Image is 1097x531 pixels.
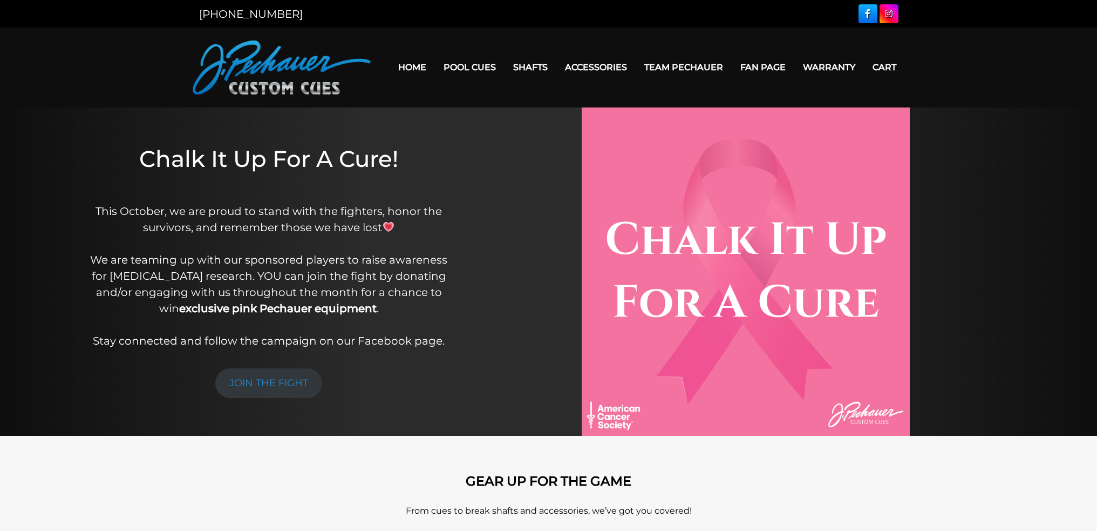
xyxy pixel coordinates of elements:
a: Home [390,53,435,81]
a: Accessories [556,53,636,81]
strong: exclusive pink Pechauer equipment [179,302,377,315]
a: JOIN THE FIGHT [215,368,322,398]
strong: GEAR UP FOR THE GAME [466,473,631,489]
a: [PHONE_NUMBER] [199,8,303,21]
a: Cart [864,53,905,81]
a: Fan Page [732,53,794,81]
a: Team Pechauer [636,53,732,81]
a: Pool Cues [435,53,505,81]
a: Shafts [505,53,556,81]
p: From cues to break shafts and accessories, we’ve got you covered! [241,505,856,517]
p: This October, we are proud to stand with the fighters, honor the survivors, and remember those we... [87,203,450,349]
img: Pechauer Custom Cues [193,41,371,95]
h1: Chalk It Up For A Cure! [87,145,450,188]
a: Warranty [794,53,864,81]
img: 💗 [383,221,394,232]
